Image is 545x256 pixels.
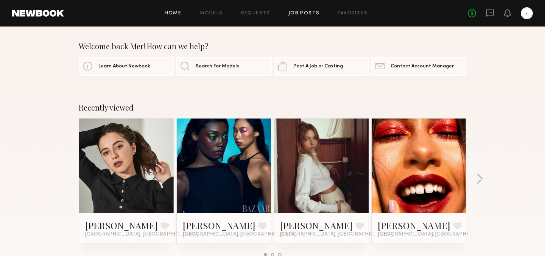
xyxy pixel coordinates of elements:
[280,219,353,231] a: [PERSON_NAME]
[183,231,296,237] span: [GEOGRAPHIC_DATA], [GEOGRAPHIC_DATA]
[196,64,239,69] span: Search For Models
[79,57,174,76] a: Learn About Newbook
[280,231,393,237] span: [GEOGRAPHIC_DATA], [GEOGRAPHIC_DATA]
[391,64,454,69] span: Contact Account Manager
[79,103,466,112] div: Recently viewed
[98,64,150,69] span: Learn About Newbook
[293,64,343,69] span: Post A Job or Casting
[338,11,367,16] a: Favorites
[199,11,223,16] a: Models
[274,57,369,76] a: Post A Job or Casting
[378,219,450,231] a: [PERSON_NAME]
[288,11,320,16] a: Job Posts
[79,42,466,51] div: Welcome back Mer! How can we help?
[85,219,158,231] a: [PERSON_NAME]
[165,11,182,16] a: Home
[183,219,255,231] a: [PERSON_NAME]
[176,57,271,76] a: Search For Models
[378,231,490,237] span: [GEOGRAPHIC_DATA], [GEOGRAPHIC_DATA]
[85,231,198,237] span: [GEOGRAPHIC_DATA], [GEOGRAPHIC_DATA]
[241,11,270,16] a: Requests
[371,57,466,76] a: Contact Account Manager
